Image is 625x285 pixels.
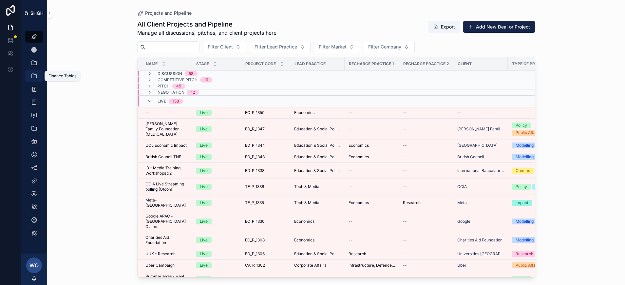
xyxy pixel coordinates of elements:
span: Projects and Pipeline [145,10,192,16]
span: -- [349,126,352,132]
span: ED_P_1306 [245,251,265,256]
a: Modelling [512,142,557,148]
div: 158 [173,99,179,104]
div: Live [200,184,208,190]
div: Modelling [516,237,534,243]
span: Filter Lead Practice [255,44,297,50]
span: EC_P_1308 [245,237,265,243]
a: Live [196,168,237,174]
a: Comms [512,168,557,174]
span: TE_P_1336 [245,184,264,189]
div: Modelling [516,218,534,224]
a: ED_P_1306 [245,251,286,256]
a: -- [403,110,449,115]
a: Projects and Pipeline [137,10,192,16]
span: Energy, Climate & Environment [294,276,341,282]
button: Select Button [249,41,311,53]
span: -- [403,263,407,268]
span: Negotiation [158,90,184,95]
a: -- [403,154,449,160]
button: Select Button [363,41,415,53]
div: Public Affairs [516,262,540,268]
div: Live [200,251,208,257]
div: scrollable content [21,26,47,254]
div: Modelling [516,154,534,160]
span: TE_P_1335 [245,200,264,205]
a: Research [512,251,557,257]
span: Pitch [158,84,170,89]
a: Education & Social Policy [294,143,341,148]
a: Live [196,276,237,282]
a: Research [403,200,449,205]
a: ED_P_1344 [245,143,286,148]
a: Uber [457,263,504,268]
a: Education & Social Policy [294,251,341,256]
a: Google APAC - [GEOGRAPHIC_DATA] Claims [145,214,188,229]
h1: All Client Projects and Pipeline [137,20,276,29]
a: Live [196,154,237,160]
a: -- [403,237,449,243]
div: Finance Tables [48,73,76,79]
a: Meta [457,200,504,205]
a: EC_P_1330 [245,219,286,224]
span: -- [403,184,407,189]
a: Summerleaze - Heat Decarb Launch [145,274,188,284]
div: Live [200,262,208,268]
a: Universities [GEOGRAPHIC_DATA] [457,251,504,256]
span: EC_P_1330 [245,219,265,224]
a: ED_R_1347 [245,126,286,132]
span: Summerleaze [457,276,483,282]
a: -- [403,219,449,224]
div: 12 [191,90,195,95]
span: -- [403,251,407,256]
span: Recharge Practice 2 [403,61,449,66]
span: Name [146,61,158,66]
a: British Council TNE [145,154,188,160]
a: Economics [349,200,395,205]
span: EE_P_1300 [245,276,264,282]
a: -- [403,276,449,282]
div: 58 [189,71,194,76]
span: Research [403,200,421,205]
span: CA_R_1302 [245,263,265,268]
button: Select Button [313,41,360,53]
span: Lead Practice [294,61,326,66]
a: Live [196,262,237,268]
div: Live [200,276,208,282]
a: [GEOGRAPHIC_DATA] [457,143,504,148]
div: Live [200,110,208,116]
span: -- [403,168,407,173]
span: Economics [294,219,314,224]
span: Project Code [245,61,276,66]
div: 45 [176,84,181,89]
span: -- [403,143,407,148]
span: Competitive Pitch [158,77,198,83]
a: Google [457,219,504,224]
a: UCL Economic Impact [145,143,188,148]
span: Economics [349,154,369,160]
span: IB - Media Training Workshops x2 [145,165,188,176]
a: -- [403,143,449,148]
span: ED_P_1343 [245,154,265,160]
span: Live [158,99,166,104]
span: UUK - Research [145,251,176,256]
span: Recharge Practice 1 [349,61,394,66]
span: British Council TNE [145,154,181,160]
span: -- [403,110,407,115]
a: -- [403,263,449,268]
div: Policy [516,276,527,282]
a: -- [349,184,395,189]
a: Live [196,142,237,148]
span: Uber [457,263,466,268]
a: [PERSON_NAME] Family Foundation [457,126,504,132]
a: ED_P_1343 [245,154,286,160]
div: Policy [516,123,527,128]
span: Filter Client [208,44,233,50]
a: EC_P_1308 [245,237,286,243]
a: Policy [512,184,557,190]
a: Charities Aid Foundation [145,235,188,245]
